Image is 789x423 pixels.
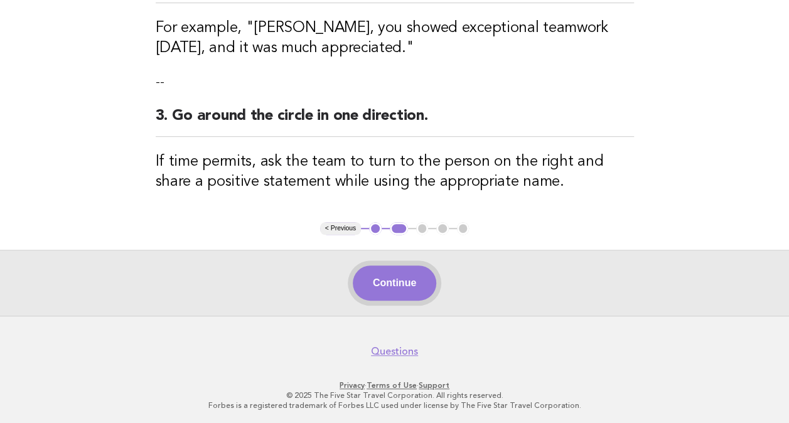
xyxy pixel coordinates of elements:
button: 2 [390,222,408,235]
a: Questions [371,345,418,358]
p: -- [156,73,634,91]
h2: 3. Go around the circle in one direction. [156,106,634,137]
button: 1 [369,222,382,235]
a: Privacy [340,381,365,390]
h3: If time permits, ask the team to turn to the person on the right and share a positive statement w... [156,152,634,192]
a: Support [419,381,449,390]
p: Forbes is a registered trademark of Forbes LLC used under license by The Five Star Travel Corpora... [18,400,771,410]
p: · · [18,380,771,390]
button: < Previous [320,222,361,235]
p: © 2025 The Five Star Travel Corporation. All rights reserved. [18,390,771,400]
h3: For example, "[PERSON_NAME], you showed exceptional teamwork [DATE], and it was much appreciated." [156,18,634,58]
a: Terms of Use [367,381,417,390]
button: Continue [353,265,436,301]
